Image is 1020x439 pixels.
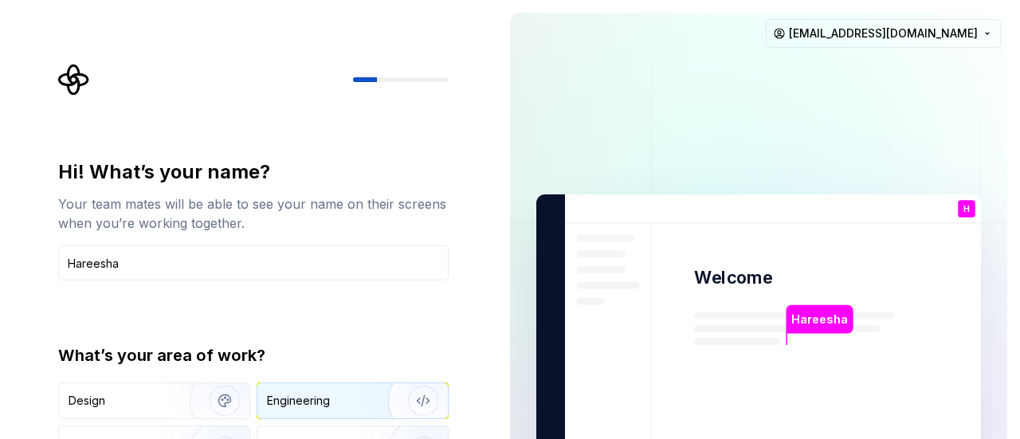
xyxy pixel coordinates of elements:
[963,205,970,214] p: H
[58,344,449,366] div: What’s your area of work?
[694,266,772,289] p: Welcome
[791,311,847,328] p: Hareesha
[267,393,330,409] div: Engineering
[766,19,1001,48] button: [EMAIL_ADDRESS][DOMAIN_NAME]
[58,64,90,96] svg: Supernova Logo
[58,194,449,233] div: Your team mates will be able to see your name on their screens when you’re working together.
[58,159,449,185] div: Hi! What’s your name?
[58,245,449,280] input: Han Solo
[789,25,978,41] span: [EMAIL_ADDRESS][DOMAIN_NAME]
[69,393,105,409] div: Design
